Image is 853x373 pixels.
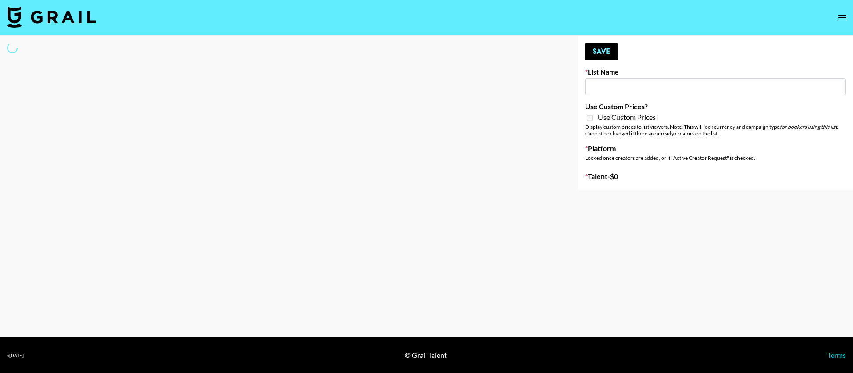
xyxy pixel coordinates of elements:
img: Grail Talent [7,6,96,28]
label: Platform [585,144,846,153]
button: open drawer [833,9,851,27]
em: for bookers using this list [780,123,837,130]
div: Display custom prices to list viewers. Note: This will lock currency and campaign type . Cannot b... [585,123,846,137]
a: Terms [828,351,846,359]
div: © Grail Talent [405,351,447,360]
label: Use Custom Prices? [585,102,846,111]
span: Use Custom Prices [598,113,656,122]
label: List Name [585,67,846,76]
div: Locked once creators are added, or if "Active Creator Request" is checked. [585,155,846,161]
button: Save [585,43,618,60]
label: Talent - $ 0 [585,172,846,181]
div: v [DATE] [7,353,24,358]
